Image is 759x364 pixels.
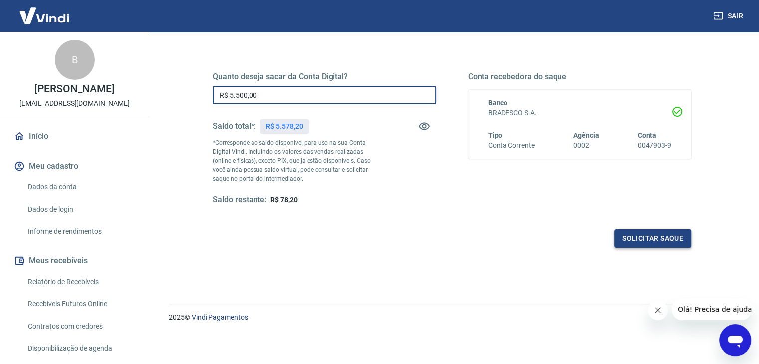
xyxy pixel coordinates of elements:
[12,250,137,272] button: Meus recebíveis
[719,324,751,356] iframe: Botão para abrir a janela de mensagens
[19,98,130,109] p: [EMAIL_ADDRESS][DOMAIN_NAME]
[488,131,503,139] span: Tipo
[213,138,380,183] p: *Corresponde ao saldo disponível para uso na sua Conta Digital Vindi. Incluindo os valores das ve...
[637,140,671,151] h6: 0047903-9
[488,99,508,107] span: Banco
[34,84,114,94] p: [PERSON_NAME]
[24,177,137,197] a: Dados da conta
[270,196,298,204] span: R$ 78,20
[24,338,137,359] a: Disponibilização de agenda
[614,229,691,248] button: Solicitar saque
[169,312,735,323] p: 2025 ©
[468,72,692,82] h5: Conta recebedora do saque
[6,7,84,15] span: Olá! Precisa de ajuda?
[12,0,77,31] img: Vindi
[573,140,599,151] h6: 0002
[711,7,747,25] button: Sair
[213,72,436,82] h5: Quanto deseja sacar da Conta Digital?
[12,155,137,177] button: Meu cadastro
[488,108,672,118] h6: BRADESCO S.A.
[24,294,137,314] a: Recebíveis Futuros Online
[266,121,303,132] p: R$ 5.578,20
[55,40,95,80] div: B
[672,298,751,320] iframe: Mensagem da empresa
[488,140,535,151] h6: Conta Corrente
[213,195,266,205] h5: Saldo restante:
[24,272,137,292] a: Relatório de Recebíveis
[648,300,668,320] iframe: Fechar mensagem
[24,199,137,220] a: Dados de login
[637,131,656,139] span: Conta
[213,121,256,131] h5: Saldo total*:
[24,221,137,242] a: Informe de rendimentos
[12,125,137,147] a: Início
[24,316,137,337] a: Contratos com credores
[192,313,248,321] a: Vindi Pagamentos
[573,131,599,139] span: Agência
